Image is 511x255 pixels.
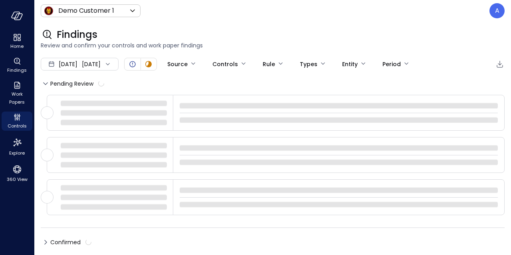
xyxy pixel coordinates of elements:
div: Open [128,59,137,69]
div: Explore [2,135,32,158]
span: 360 View [7,175,28,183]
span: calculating... [98,80,104,86]
span: Controls [8,122,27,130]
span: Home [10,42,24,50]
div: Controls [2,112,32,131]
div: 360 View [2,163,32,184]
span: Confirmed [50,236,91,249]
div: Types [300,57,317,71]
div: Rule [263,57,275,71]
span: Work Papers [5,90,29,106]
img: Icon [44,6,53,16]
div: Period [382,57,401,71]
div: Work Papers [2,80,32,107]
span: Findings [7,66,27,74]
div: Entity [342,57,358,71]
p: A [495,6,499,16]
div: Ahikam [489,3,505,18]
div: In Progress [144,59,153,69]
div: Findings [2,56,32,75]
span: Explore [9,149,25,157]
span: Review and confirm your controls and work paper findings [41,41,505,50]
p: Demo Customer 1 [58,6,114,16]
span: Pending Review [50,77,104,90]
div: Source [167,57,188,71]
div: Controls [212,57,238,71]
span: Findings [57,28,97,41]
div: Home [2,32,32,51]
span: [DATE] [59,60,77,69]
span: calculating... [85,239,91,245]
